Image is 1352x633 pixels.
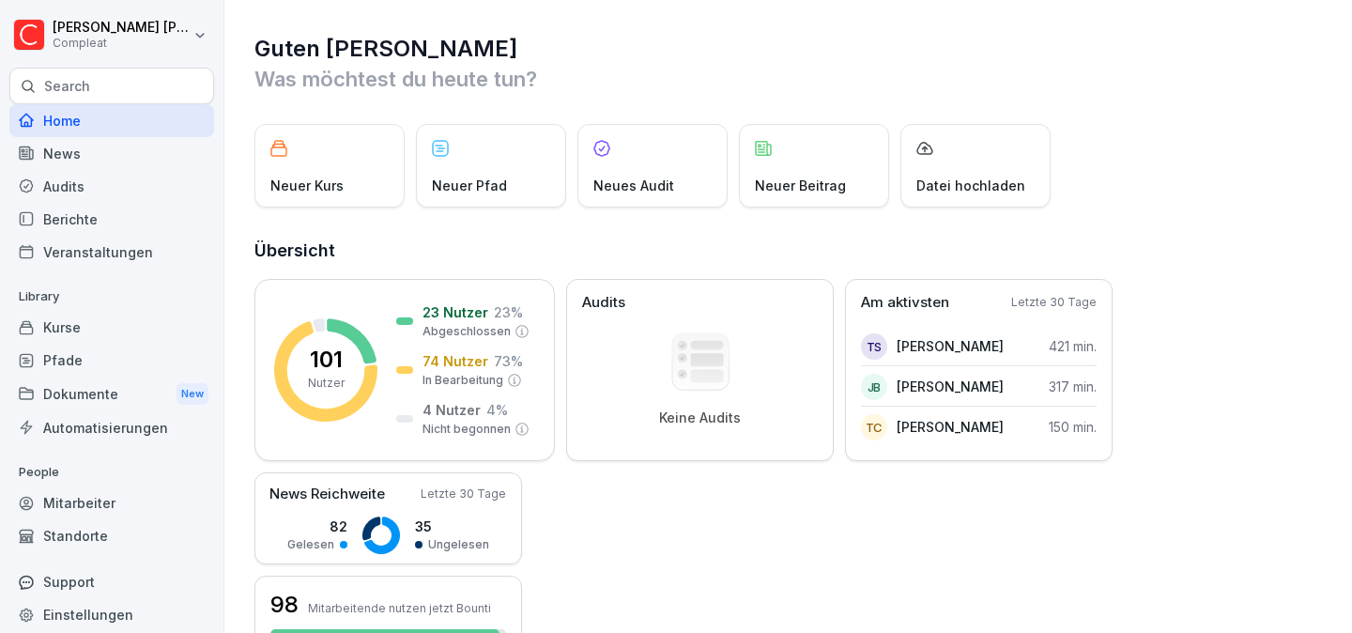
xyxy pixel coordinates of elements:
[861,414,887,440] div: TC
[582,292,625,314] p: Audits
[486,400,508,420] p: 4 %
[861,374,887,400] div: JB
[254,34,1324,64] h1: Guten [PERSON_NAME]
[9,311,214,344] a: Kurse
[254,238,1324,264] h2: Übersicht
[308,375,345,392] p: Nutzer
[1011,294,1097,311] p: Letzte 30 Tage
[861,292,949,314] p: Am aktivsten
[269,484,385,505] p: News Reichweite
[1049,336,1097,356] p: 421 min.
[897,377,1004,396] p: [PERSON_NAME]
[422,351,488,371] p: 74 Nutzer
[422,400,481,420] p: 4 Nutzer
[287,517,347,536] p: 82
[422,302,488,322] p: 23 Nutzer
[270,589,299,621] h3: 98
[9,486,214,519] a: Mitarbeiter
[659,409,741,426] p: Keine Audits
[9,377,214,411] div: Dokumente
[53,37,190,50] p: Compleat
[422,372,503,389] p: In Bearbeitung
[1049,417,1097,437] p: 150 min.
[9,519,214,552] a: Standorte
[53,20,190,36] p: [PERSON_NAME] [PERSON_NAME]
[415,517,489,536] p: 35
[897,417,1004,437] p: [PERSON_NAME]
[494,302,523,322] p: 23 %
[428,536,489,553] p: Ungelesen
[9,104,214,137] a: Home
[9,377,214,411] a: DokumenteNew
[861,333,887,360] div: TS
[9,236,214,269] a: Veranstaltungen
[9,598,214,631] a: Einstellungen
[9,565,214,598] div: Support
[421,486,506,502] p: Letzte 30 Tage
[177,383,208,405] div: New
[593,176,674,195] p: Neues Audit
[9,411,214,444] a: Automatisierungen
[1049,377,1097,396] p: 317 min.
[494,351,523,371] p: 73 %
[287,536,334,553] p: Gelesen
[422,421,511,438] p: Nicht begonnen
[422,323,511,340] p: Abgeschlossen
[44,77,90,96] p: Search
[755,176,846,195] p: Neuer Beitrag
[9,203,214,236] a: Berichte
[9,344,214,377] a: Pfade
[308,601,491,615] p: Mitarbeitende nutzen jetzt Bounti
[916,176,1025,195] p: Datei hochladen
[9,282,214,312] p: Library
[270,176,344,195] p: Neuer Kurs
[9,170,214,203] a: Audits
[897,336,1004,356] p: [PERSON_NAME]
[432,176,507,195] p: Neuer Pfad
[254,64,1324,94] p: Was möchtest du heute tun?
[9,137,214,170] a: News
[9,457,214,487] p: People
[310,348,343,371] p: 101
